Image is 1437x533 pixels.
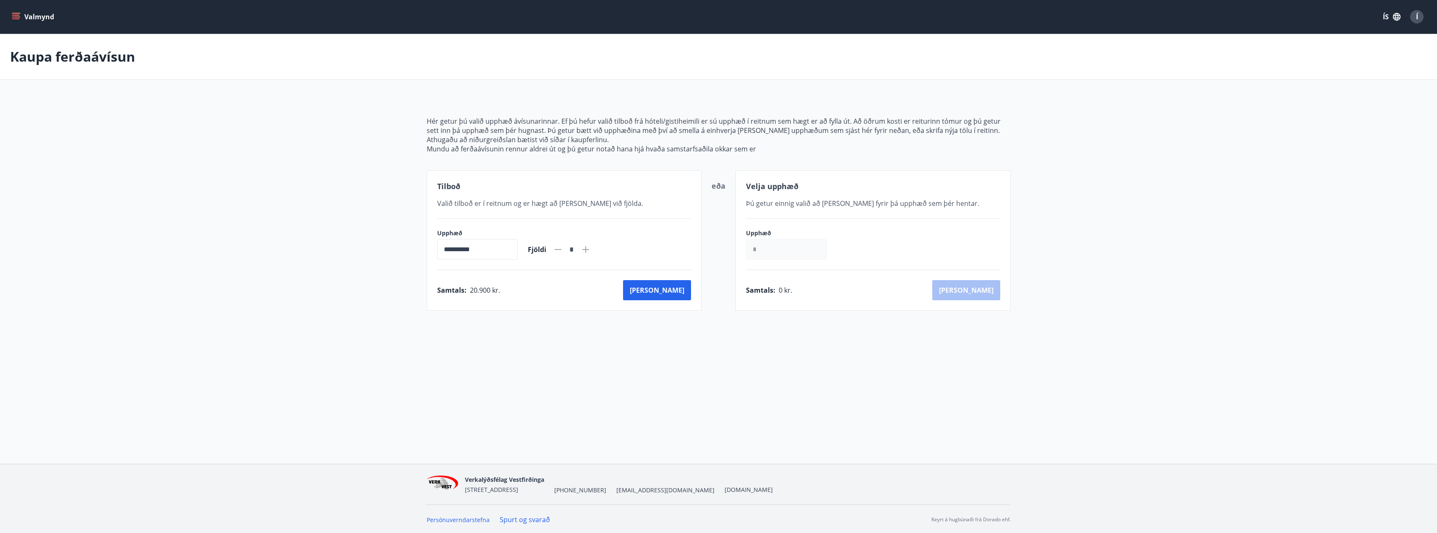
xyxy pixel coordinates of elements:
span: eða [712,181,725,191]
span: Þú getur einnig valið að [PERSON_NAME] fyrir þá upphæð sem þér hentar. [746,199,979,208]
span: [STREET_ADDRESS] [465,486,518,494]
p: Keyrt á hugbúnaði frá Dorado ehf. [931,516,1011,523]
button: menu [10,9,57,24]
span: [PHONE_NUMBER] [554,486,606,494]
span: Valið tilboð er í reitnum og er hægt að [PERSON_NAME] við fjölda. [437,199,643,208]
button: [PERSON_NAME] [623,280,691,300]
p: Athugaðu að niðurgreiðslan bætist við síðar í kaupferlinu. [427,135,1011,144]
label: Upphæð [746,229,835,237]
span: 20.900 kr. [470,286,500,295]
span: Velja upphæð [746,181,798,191]
span: 0 kr. [779,286,792,295]
a: Persónuverndarstefna [427,516,490,524]
button: Í [1407,7,1427,27]
span: Verkalýðsfélag Vestfirðinga [465,476,544,484]
label: Upphæð [437,229,518,237]
span: Í [1416,12,1418,21]
span: Samtals : [437,286,467,295]
a: [DOMAIN_NAME] [725,486,773,494]
button: ÍS [1378,9,1405,24]
span: [EMAIL_ADDRESS][DOMAIN_NAME] [616,486,715,494]
img: jihgzMk4dcgjRAW2aMgpbAqQEG7LZi0j9dOLAUvz.png [427,476,459,494]
p: Kaupa ferðaávísun [10,47,135,66]
span: Samtals : [746,286,775,295]
p: Hér getur þú valið upphæð ávísunarinnar. Ef þú hefur valið tilboð frá hóteli/gistiheimili er sú u... [427,117,1011,135]
span: Fjöldi [528,245,546,254]
span: Tilboð [437,181,460,191]
p: Mundu að ferðaávísunin rennur aldrei út og þú getur notað hana hjá hvaða samstarfsaðila okkar sem er [427,144,1011,153]
a: Spurt og svarað [500,515,550,524]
